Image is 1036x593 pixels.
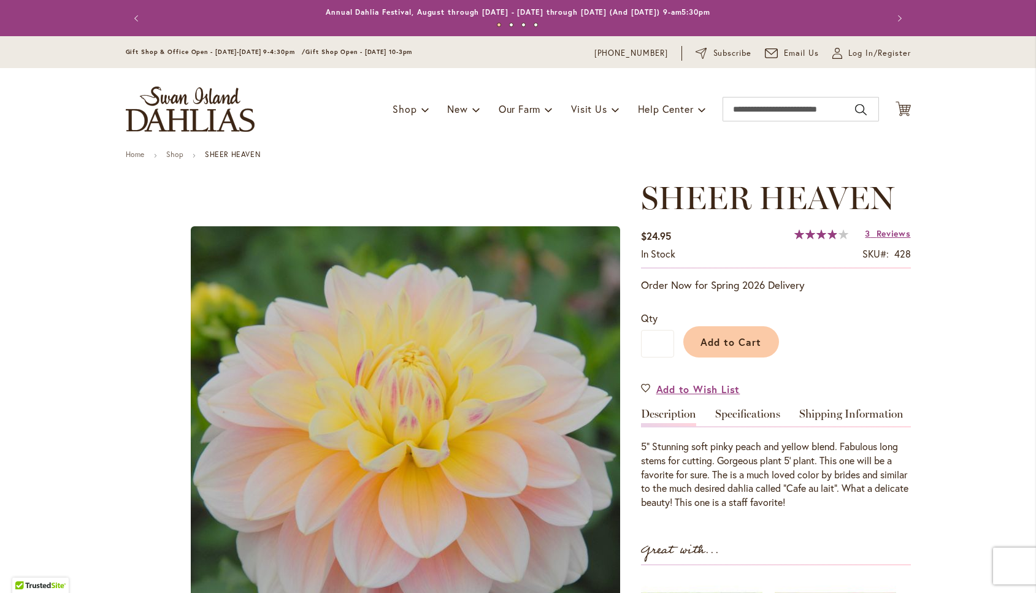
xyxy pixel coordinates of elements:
[877,228,911,239] span: Reviews
[862,247,889,260] strong: SKU
[641,178,894,217] span: SHEER HEAVEN
[794,229,848,239] div: 78%
[765,47,819,59] a: Email Us
[832,47,911,59] a: Log In/Register
[534,23,538,27] button: 4 of 4
[683,326,779,358] button: Add to Cart
[641,312,658,324] span: Qty
[205,150,261,159] strong: SHEER HEAVEN
[641,440,911,510] div: 5” Stunning soft pinky peach and yellow blend. Fabulous long stems for cutting. Gorgeous plant 5'...
[499,102,540,115] span: Our Farm
[509,23,513,27] button: 2 of 4
[865,228,910,239] a: 3 Reviews
[638,102,694,115] span: Help Center
[571,102,607,115] span: Visit Us
[713,47,752,59] span: Subscribe
[865,228,870,239] span: 3
[393,102,416,115] span: Shop
[641,408,911,510] div: Detailed Product Info
[497,23,501,27] button: 1 of 4
[521,23,526,27] button: 3 of 4
[641,247,675,260] span: In stock
[447,102,467,115] span: New
[126,6,150,31] button: Previous
[641,408,696,426] a: Description
[126,86,255,132] a: store logo
[696,47,751,59] a: Subscribe
[641,229,671,242] span: $24.95
[594,47,669,59] a: [PHONE_NUMBER]
[305,48,412,56] span: Gift Shop Open - [DATE] 10-3pm
[166,150,183,159] a: Shop
[126,48,306,56] span: Gift Shop & Office Open - [DATE]-[DATE] 9-4:30pm /
[799,408,904,426] a: Shipping Information
[126,150,145,159] a: Home
[715,408,780,426] a: Specifications
[784,47,819,59] span: Email Us
[886,6,911,31] button: Next
[9,549,44,584] iframe: Launch Accessibility Center
[641,382,740,396] a: Add to Wish List
[326,7,710,17] a: Annual Dahlia Festival, August through [DATE] - [DATE] through [DATE] (And [DATE]) 9-am5:30pm
[700,335,761,348] span: Add to Cart
[656,382,740,396] span: Add to Wish List
[641,278,911,293] p: Order Now for Spring 2026 Delivery
[848,47,911,59] span: Log In/Register
[641,247,675,261] div: Availability
[894,247,911,261] div: 428
[641,540,719,560] strong: Great with...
